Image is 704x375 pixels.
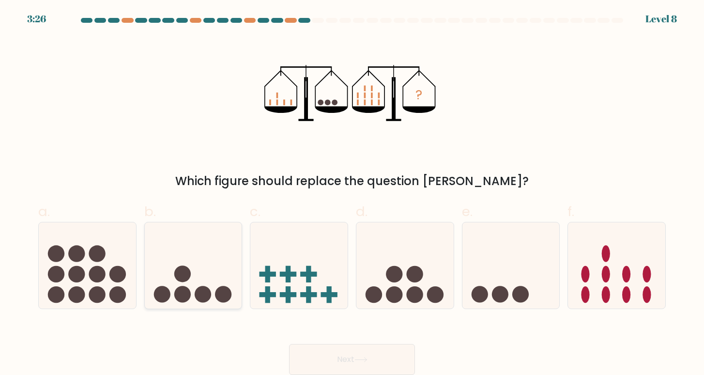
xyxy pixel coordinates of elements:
[27,12,46,26] div: 3:26
[462,202,473,221] span: e.
[645,12,677,26] div: Level 8
[289,344,415,375] button: Next
[44,172,660,190] div: Which figure should replace the question [PERSON_NAME]?
[415,86,422,105] tspan: ?
[144,202,156,221] span: b.
[567,202,574,221] span: f.
[356,202,367,221] span: d.
[250,202,260,221] span: c.
[38,202,50,221] span: a.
